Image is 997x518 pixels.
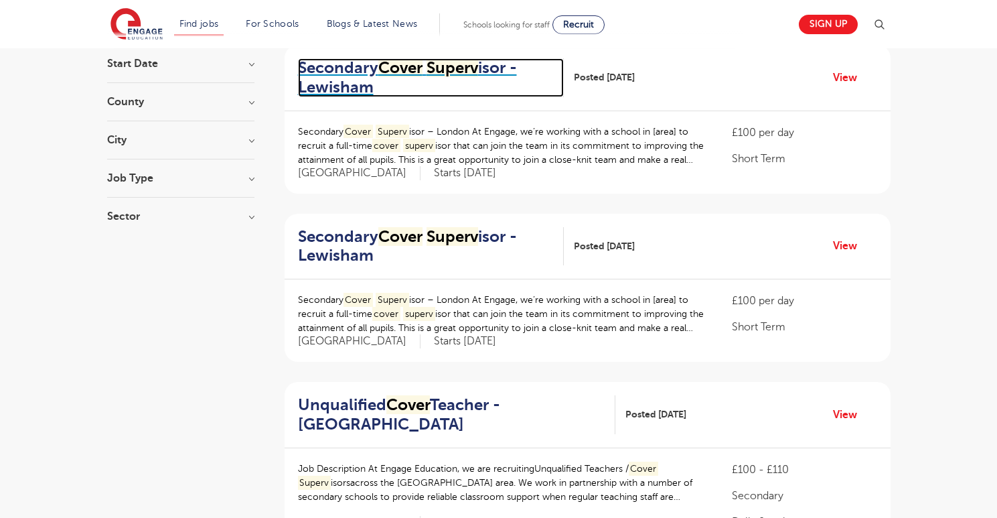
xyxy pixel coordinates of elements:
[732,293,876,309] p: £100 per day
[343,293,374,307] mark: Cover
[574,239,635,253] span: Posted [DATE]
[833,406,867,424] a: View
[110,8,163,42] img: Engage Education
[372,307,401,321] mark: cover
[403,307,435,321] mark: superv
[799,15,858,34] a: Sign up
[563,19,594,29] span: Recruit
[376,125,409,139] mark: Superv
[732,488,876,504] p: Secondary
[434,166,496,180] p: Starts [DATE]
[343,125,374,139] mark: Cover
[376,293,409,307] mark: Superv
[298,227,564,266] a: SecondaryCover Supervisor - Lewisham
[179,19,219,29] a: Find jobs
[552,15,605,34] a: Recruit
[378,58,423,77] mark: Cover
[463,20,550,29] span: Schools looking for staff
[732,462,876,478] p: £100 - £110
[574,70,635,84] span: Posted [DATE]
[327,19,418,29] a: Blogs & Latest News
[107,173,254,184] h3: Job Type
[629,462,659,476] mark: Cover
[732,319,876,335] p: Short Term
[107,58,254,69] h3: Start Date
[833,237,867,255] a: View
[298,166,420,180] span: [GEOGRAPHIC_DATA]
[833,69,867,86] a: View
[403,139,435,153] mark: superv
[427,58,478,77] mark: Superv
[298,462,706,504] p: Job Description At Engage Education, we are recruitingUnqualified Teachers / isorsacross the [GEO...
[246,19,299,29] a: For Schools
[298,58,564,97] a: SecondaryCover Supervisor - Lewisham
[107,211,254,222] h3: Sector
[107,135,254,145] h3: City
[298,395,616,434] a: UnqualifiedCoverTeacher - [GEOGRAPHIC_DATA]
[298,476,331,490] mark: Superv
[732,125,876,141] p: £100 per day
[427,227,478,246] mark: Superv
[298,334,420,348] span: [GEOGRAPHIC_DATA]
[298,125,706,167] p: Secondary isor – London At Engage, we’re working with a school in [area] to recruit a full-time i...
[434,334,496,348] p: Starts [DATE]
[298,395,605,434] h2: Unqualified Teacher - [GEOGRAPHIC_DATA]
[386,395,430,414] mark: Cover
[298,227,554,266] h2: Secondary isor - Lewisham
[732,151,876,167] p: Short Term
[378,227,423,246] mark: Cover
[298,293,706,335] p: Secondary isor – London At Engage, we’re working with a school in [area] to recruit a full-time i...
[298,58,554,97] h2: Secondary isor - Lewisham
[372,139,401,153] mark: cover
[107,96,254,107] h3: County
[625,407,686,422] span: Posted [DATE]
